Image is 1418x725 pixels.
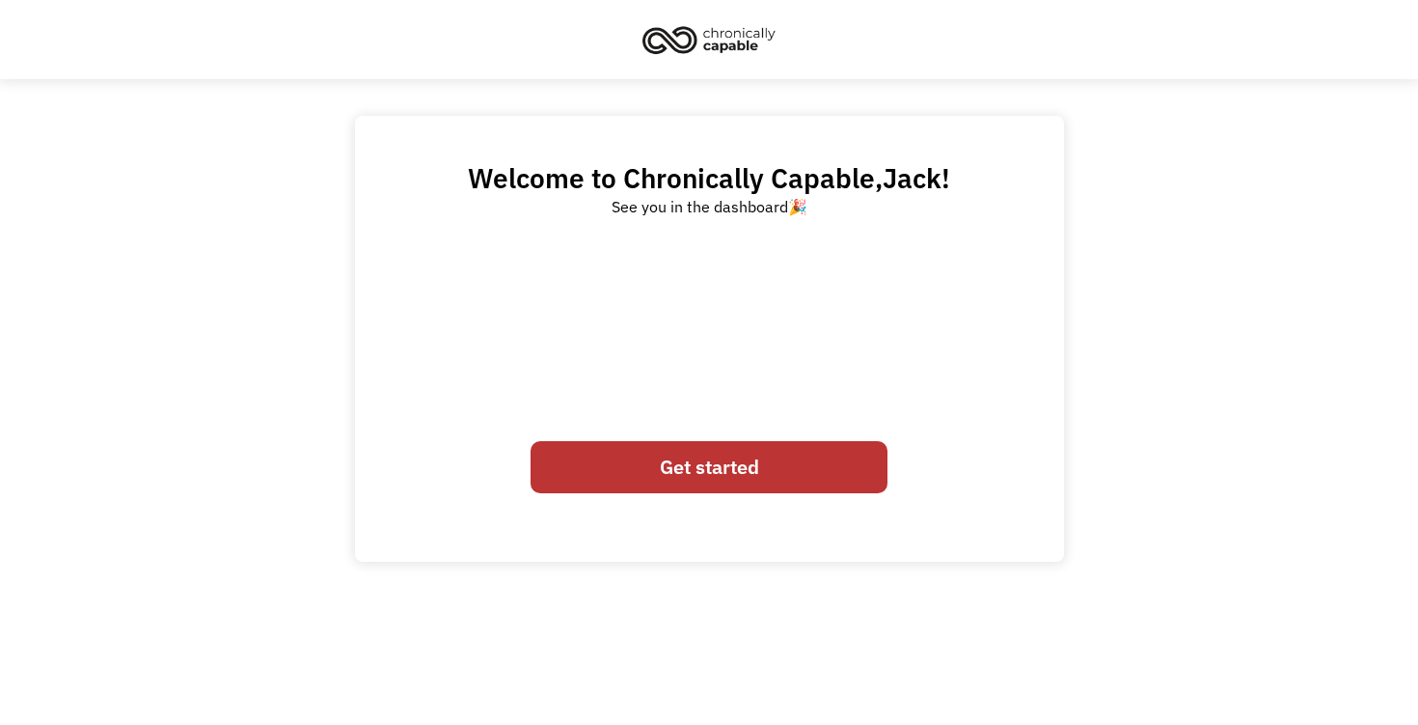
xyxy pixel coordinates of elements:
img: Chronically Capable logo [637,18,781,61]
form: Email Form [531,432,887,503]
div: See you in the dashboard [612,195,807,218]
h2: Welcome to Chronically Capable, ! [468,161,950,195]
span: Jack [883,160,941,196]
a: Get started [531,441,887,493]
a: 🎉 [788,197,807,216]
